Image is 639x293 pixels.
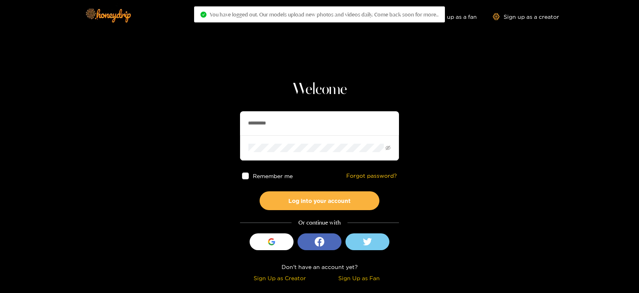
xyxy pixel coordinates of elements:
[240,262,399,271] div: Don't have an account yet?
[493,13,559,20] a: Sign up as a creator
[210,11,439,18] span: You have logged out. Our models upload new photos and videos daily. Come back soon for more..
[242,273,318,283] div: Sign Up as Creator
[346,173,397,179] a: Forgot password?
[260,191,379,210] button: Log into your account
[321,273,397,283] div: Sign Up as Fan
[200,12,206,18] span: check-circle
[385,145,391,151] span: eye-invisible
[253,173,293,179] span: Remember me
[422,13,477,20] a: Sign up as a fan
[240,80,399,99] h1: Welcome
[240,218,399,227] div: Or continue with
